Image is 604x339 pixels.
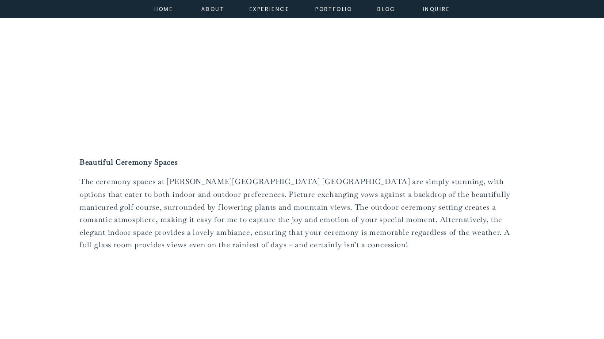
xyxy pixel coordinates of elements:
[421,4,452,12] a: inquire
[201,4,221,12] a: about
[315,4,353,12] a: portfolio
[371,4,402,12] a: Blog
[80,157,178,167] strong: Beautiful Ceremony Spaces
[249,4,285,12] a: experience
[152,4,176,12] a: home
[80,175,524,251] p: The ceremony spaces at [PERSON_NAME][GEOGRAPHIC_DATA] [GEOGRAPHIC_DATA] are simply stunning, with...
